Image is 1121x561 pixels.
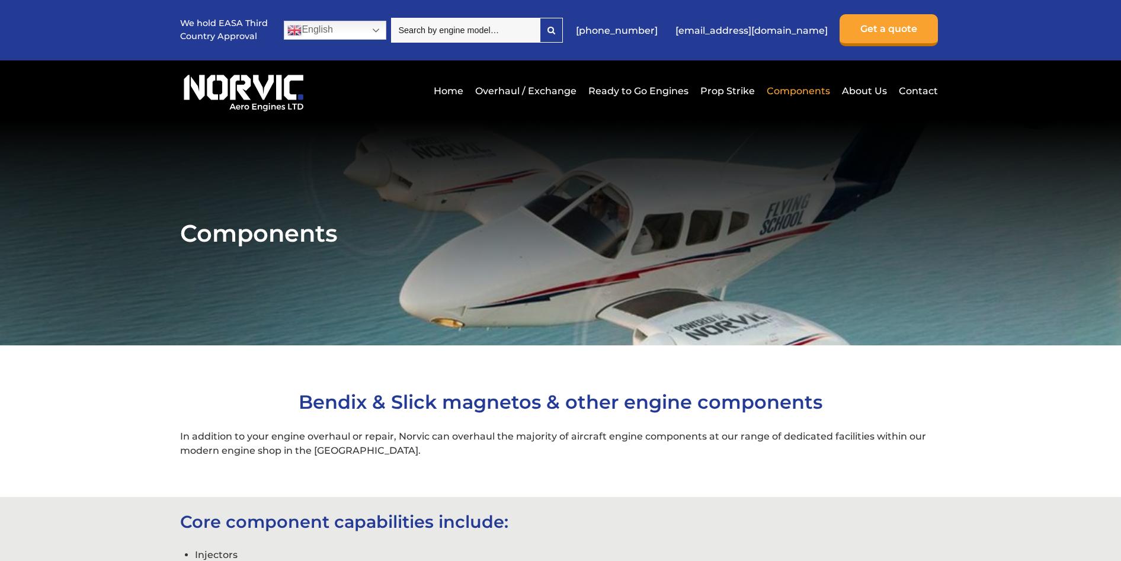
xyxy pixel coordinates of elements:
[180,511,508,532] span: Core component capabilities include:
[764,76,833,105] a: Components
[180,17,269,43] p: We hold EASA Third Country Approval
[839,76,890,105] a: About Us
[287,23,302,37] img: en
[180,219,940,248] h1: Components
[299,390,822,413] span: Bendix & Slick magnetos & other engine components
[180,429,940,458] p: In addition to your engine overhaul or repair, Norvic can overhaul the majority of aircraft engin...
[431,76,466,105] a: Home
[670,16,834,45] a: [EMAIL_ADDRESS][DOMAIN_NAME]
[697,76,758,105] a: Prop Strike
[284,21,386,40] a: English
[472,76,579,105] a: Overhaul / Exchange
[585,76,691,105] a: Ready to Go Engines
[180,69,307,112] img: Norvic Aero Engines logo
[570,16,664,45] a: [PHONE_NUMBER]
[896,76,938,105] a: Contact
[840,14,938,46] a: Get a quote
[391,18,540,43] input: Search by engine model…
